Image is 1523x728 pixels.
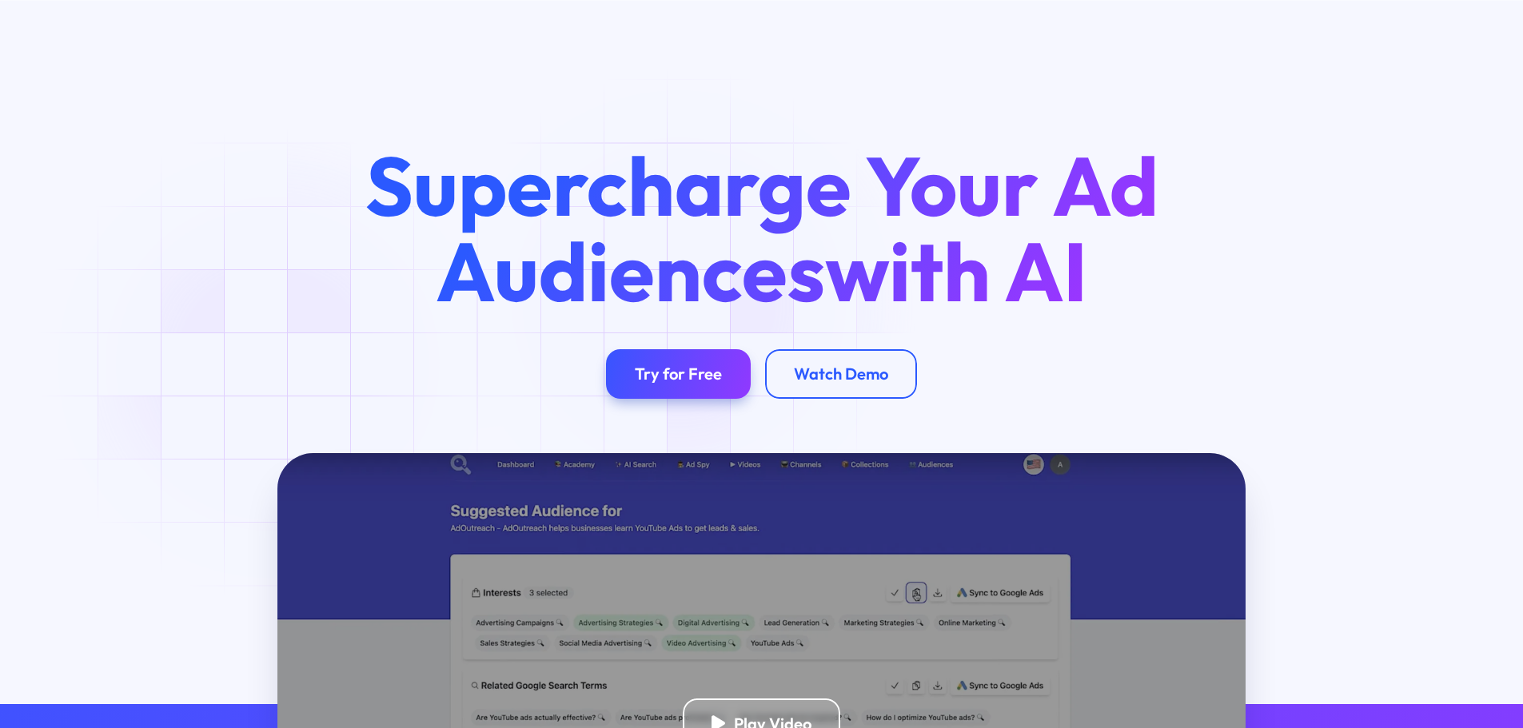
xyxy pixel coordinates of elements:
div: Watch Demo [794,364,888,384]
h1: Supercharge Your Ad Audiences [331,143,1191,312]
div: Try for Free [635,364,722,384]
span: with AI [825,219,1087,323]
a: Try for Free [606,349,751,400]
